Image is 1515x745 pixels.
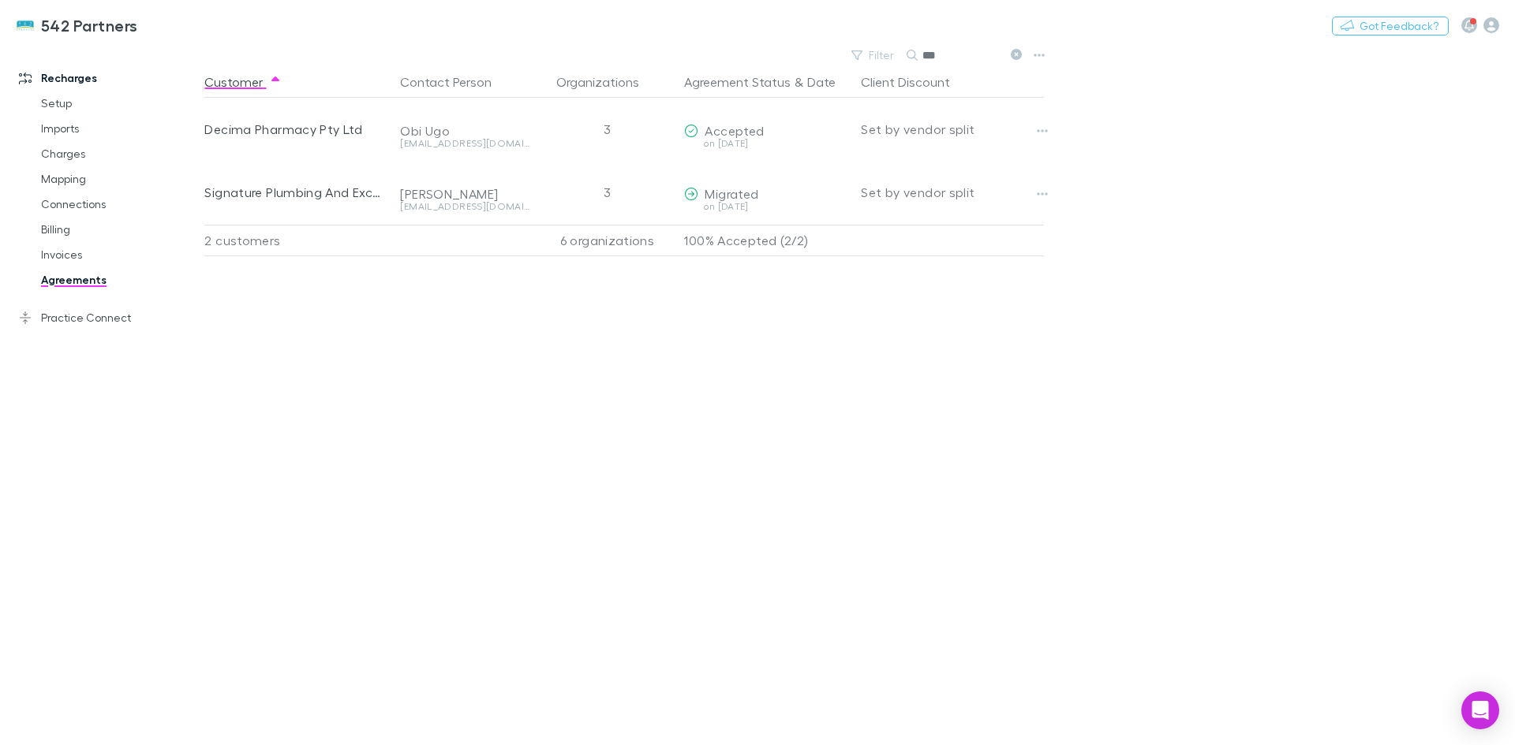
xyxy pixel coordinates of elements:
[25,192,213,217] a: Connections
[204,98,387,161] div: Decima Pharmacy Pty Ltd
[6,6,148,44] a: 542 Partners
[1332,17,1449,35] button: Got Feedback?
[3,65,213,91] a: Recharges
[807,66,836,98] button: Date
[25,217,213,242] a: Billing
[25,116,213,141] a: Imports
[705,186,758,201] span: Migrated
[204,161,387,224] div: Signature Plumbing And Excavating Pty. Ltd.
[536,225,678,256] div: 6 organizations
[25,91,213,116] a: Setup
[684,225,848,255] p: 100% Accepted (2/2)
[536,98,678,161] div: 3
[204,225,394,256] div: 2 customers
[684,66,791,98] button: Agreement Status
[204,66,282,98] button: Customer
[556,66,658,98] button: Organizations
[400,123,529,139] div: Obi Ugo
[861,161,1044,224] div: Set by vendor split
[861,66,969,98] button: Client Discount
[536,161,678,224] div: 3
[684,202,848,211] div: on [DATE]
[400,202,529,211] div: [EMAIL_ADDRESS][DOMAIN_NAME]
[400,186,529,202] div: [PERSON_NAME]
[25,242,213,267] a: Invoices
[844,46,903,65] button: Filter
[25,267,213,292] a: Agreements
[16,16,35,35] img: 542 Partners's Logo
[705,123,764,138] span: Accepted
[3,305,213,330] a: Practice Connect
[25,141,213,166] a: Charges
[1461,691,1499,729] div: Open Intercom Messenger
[41,16,138,35] h3: 542 Partners
[684,139,848,148] div: on [DATE]
[400,139,529,148] div: [EMAIL_ADDRESS][DOMAIN_NAME]
[400,66,511,98] button: Contact Person
[861,98,1044,161] div: Set by vendor split
[25,166,213,192] a: Mapping
[684,66,848,98] div: &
